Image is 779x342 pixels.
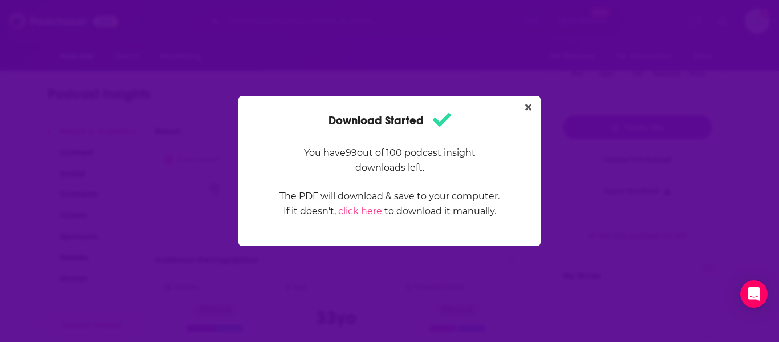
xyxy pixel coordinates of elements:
div: Open Intercom Messenger [740,280,768,308]
p: The PDF will download & save to your computer. If it doesn't, to download it manually. [279,189,500,219]
button: Close [521,100,536,115]
h1: Download Started [328,110,451,132]
a: click here [338,206,382,216]
p: You have 99 out of 100 podcast insight downloads left. [279,146,500,175]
